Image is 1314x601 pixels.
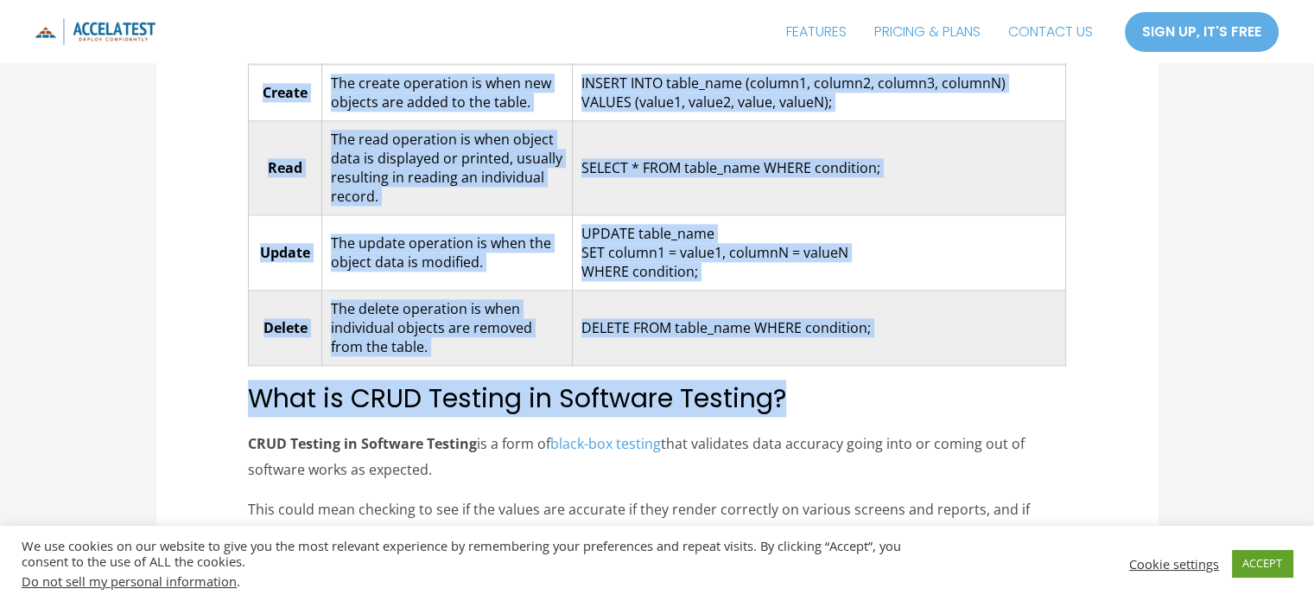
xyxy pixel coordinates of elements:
div: UPDATE table_name SET column1 = value1, columnN = valueN WHERE condition; [581,224,1057,281]
a: PRICING & PLANS [860,10,994,54]
span: CRUD Testing in Software Testing [248,434,477,453]
span: is a form of that validates data accuracy going into or coming out of software works as expected. [248,434,1025,479]
td: DELETE FROM table_name WHERE condition; [572,291,1065,366]
a: CONTACT US [994,10,1107,54]
td: The delete operation is when individual objects are removed from the table. [322,291,572,366]
span: This could mean checking to see if the values are accurate if they render correctly on various sc... [248,500,1057,570]
a: SIGN UP, IT'S FREE [1124,11,1279,53]
td: Read [249,121,322,215]
div: . [22,573,911,589]
a: Do not sell my personal information [22,572,237,590]
a: ACCEPT [1232,550,1292,577]
td: The update operation is when the object data is modified. [322,215,572,291]
img: icon [35,18,156,45]
td: The read operation is when object data is displayed or printed, usually resulting in reading an i... [322,121,572,215]
a: Cookie settings [1129,556,1219,572]
nav: Site Navigation [772,10,1107,54]
span: What is CRUD Testing in Software Testing? [248,380,786,417]
a: black-box testing [550,434,661,453]
td: Delete [249,291,322,366]
td: SELECT * FROM table_name WHERE condition; [572,121,1065,215]
td: Update [249,215,322,291]
a: FEATURES [772,10,860,54]
div: INSERT INTO table_name (column1, column2, column3, columnN) VALUES (value1, value2, value, valueN); [581,74,1057,112]
td: The create operation is when new objects are added to the table. [322,65,572,121]
td: Create [249,65,322,121]
div: We use cookies on our website to give you the most relevant experience by remembering your prefer... [22,538,911,589]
